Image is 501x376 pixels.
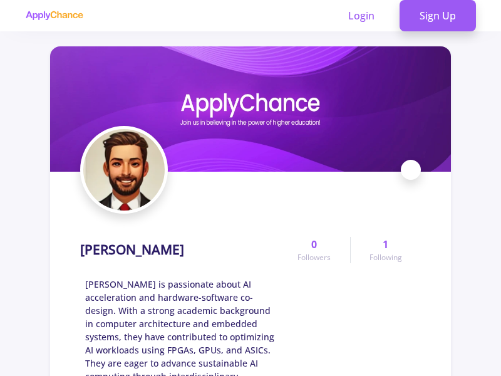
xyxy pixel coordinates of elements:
span: Followers [297,252,331,263]
span: 0 [311,237,317,252]
img: Kevin Robinsoncover image [50,46,451,172]
a: 0Followers [279,237,349,263]
span: 1 [383,237,388,252]
span: Following [369,252,402,263]
img: applychance logo text only [25,11,83,21]
img: Kevin Robinsonavatar [83,129,165,211]
h1: [PERSON_NAME] [80,242,184,258]
a: 1Following [350,237,421,263]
